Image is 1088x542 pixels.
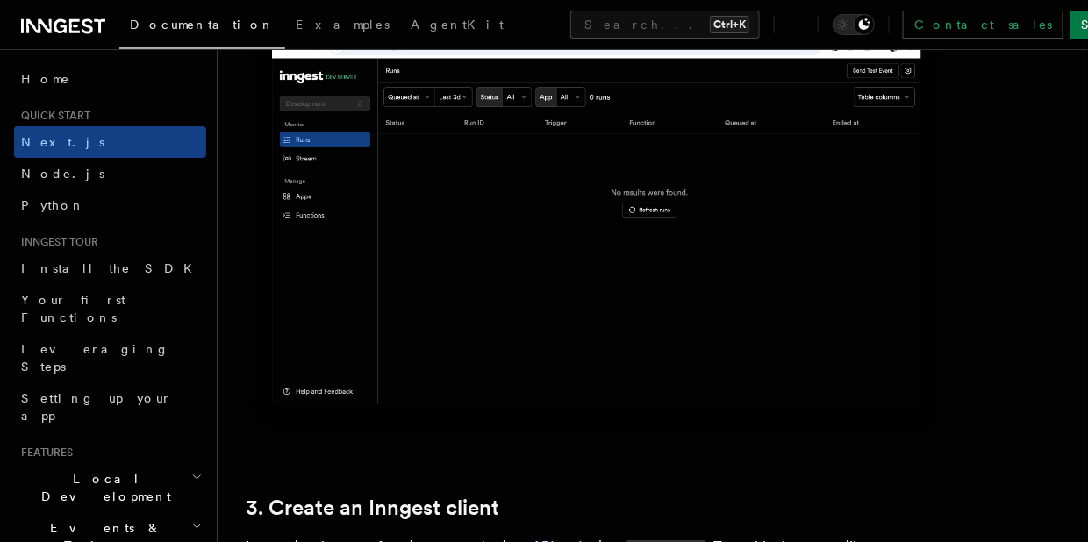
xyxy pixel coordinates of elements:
a: Contact sales [903,11,1063,39]
span: Next.js [21,135,104,149]
span: Python [21,198,85,212]
a: Documentation [119,5,285,49]
a: Python [14,189,206,221]
a: Node.js [14,158,206,189]
span: Leveraging Steps [21,342,169,374]
span: AgentKit [411,18,504,32]
a: Next.js [14,126,206,158]
a: Leveraging Steps [14,333,206,382]
span: Documentation [130,18,275,32]
span: Features [14,446,73,460]
span: Home [21,70,70,88]
span: Local Development [14,470,191,505]
button: Search...Ctrl+K [570,11,760,39]
a: Home [14,63,206,95]
a: 3. Create an Inngest client [246,496,499,520]
span: Setting up your app [21,391,172,423]
span: Quick start [14,109,90,123]
span: Examples [296,18,390,32]
a: Examples [285,5,400,47]
span: Inngest tour [14,235,98,249]
span: Install the SDK [21,261,203,275]
a: Install the SDK [14,253,206,284]
kbd: Ctrl+K [710,16,749,33]
button: Toggle dark mode [833,14,875,35]
a: AgentKit [400,5,514,47]
span: Node.js [21,167,104,181]
a: Setting up your app [14,382,206,431]
button: Local Development [14,463,206,512]
span: Your first Functions [21,293,125,324]
a: Your first Functions [14,284,206,333]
